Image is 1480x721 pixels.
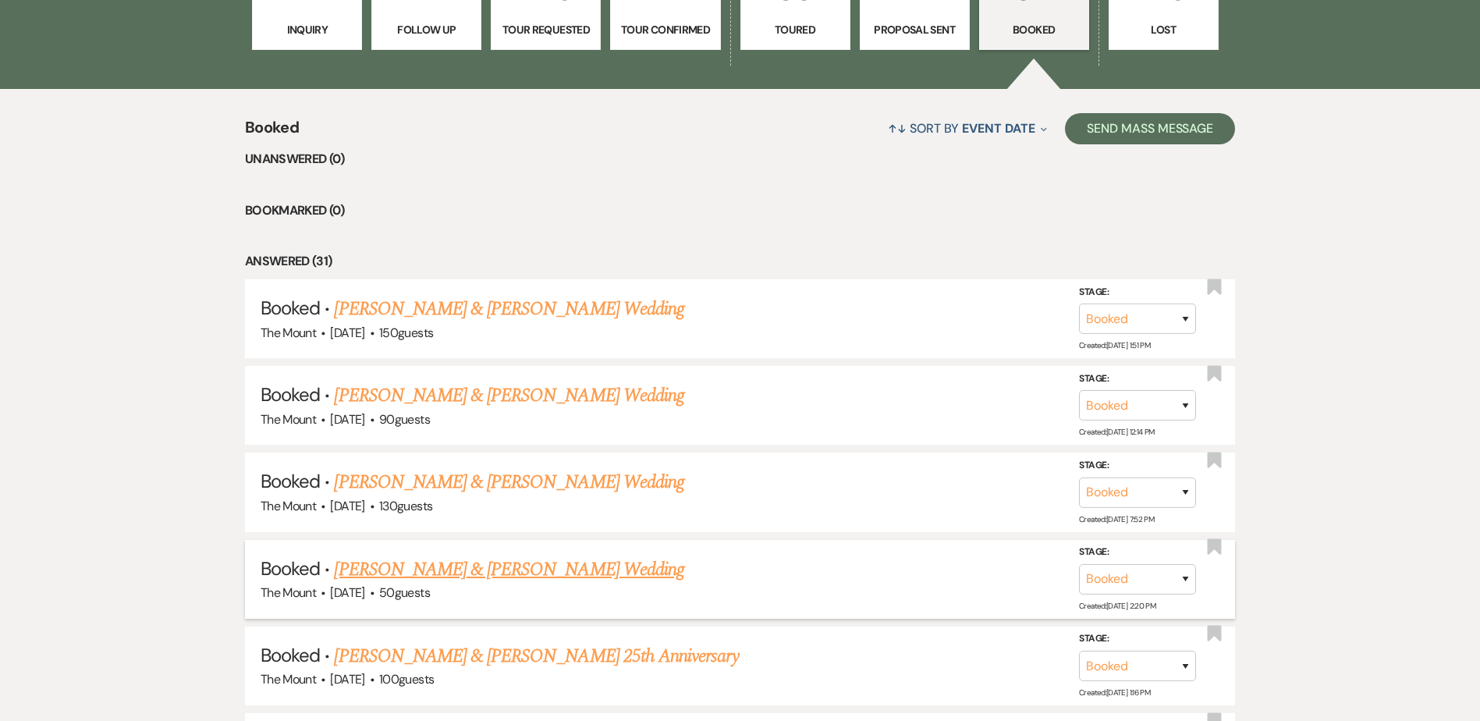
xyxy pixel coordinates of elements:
[1079,340,1150,350] span: Created: [DATE] 1:51 PM
[1079,601,1155,611] span: Created: [DATE] 2:20 PM
[330,411,364,428] span: [DATE]
[989,21,1079,38] p: Booked
[379,498,432,514] span: 130 guests
[1079,630,1196,648] label: Stage:
[245,115,299,149] span: Booked
[261,671,316,687] span: The Mount
[882,108,1053,149] button: Sort By Event Date
[1079,457,1196,474] label: Stage:
[1079,284,1196,301] label: Stage:
[751,21,840,38] p: Toured
[1079,427,1154,437] span: Created: [DATE] 12:14 PM
[379,325,433,341] span: 150 guests
[330,671,364,687] span: [DATE]
[261,584,316,601] span: The Mount
[245,251,1235,272] li: Answered (31)
[501,21,591,38] p: Tour Requested
[379,671,434,687] span: 100 guests
[261,556,320,581] span: Booked
[261,643,320,667] span: Booked
[330,498,364,514] span: [DATE]
[262,21,352,38] p: Inquiry
[379,411,430,428] span: 90 guests
[379,584,430,601] span: 50 guests
[261,296,320,320] span: Booked
[1079,371,1196,388] label: Stage:
[330,325,364,341] span: [DATE]
[334,382,683,410] a: [PERSON_NAME] & [PERSON_NAME] Wedding
[962,120,1035,137] span: Event Date
[1119,21,1208,38] p: Lost
[334,468,683,496] a: [PERSON_NAME] & [PERSON_NAME] Wedding
[261,382,320,407] span: Booked
[1079,514,1154,524] span: Created: [DATE] 7:52 PM
[888,120,907,137] span: ↑↓
[870,21,960,38] p: Proposal Sent
[261,498,316,514] span: The Mount
[1079,544,1196,561] label: Stage:
[620,21,710,38] p: Tour Confirmed
[334,556,683,584] a: [PERSON_NAME] & [PERSON_NAME] Wedding
[261,325,316,341] span: The Mount
[330,584,364,601] span: [DATE]
[1065,113,1235,144] button: Send Mass Message
[245,201,1235,221] li: Bookmarked (0)
[261,469,320,493] span: Booked
[334,642,739,670] a: [PERSON_NAME] & [PERSON_NAME] 25th Anniversary
[261,411,316,428] span: The Mount
[245,149,1235,169] li: Unanswered (0)
[334,295,683,323] a: [PERSON_NAME] & [PERSON_NAME] Wedding
[382,21,471,38] p: Follow Up
[1079,687,1150,698] span: Created: [DATE] 1:16 PM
